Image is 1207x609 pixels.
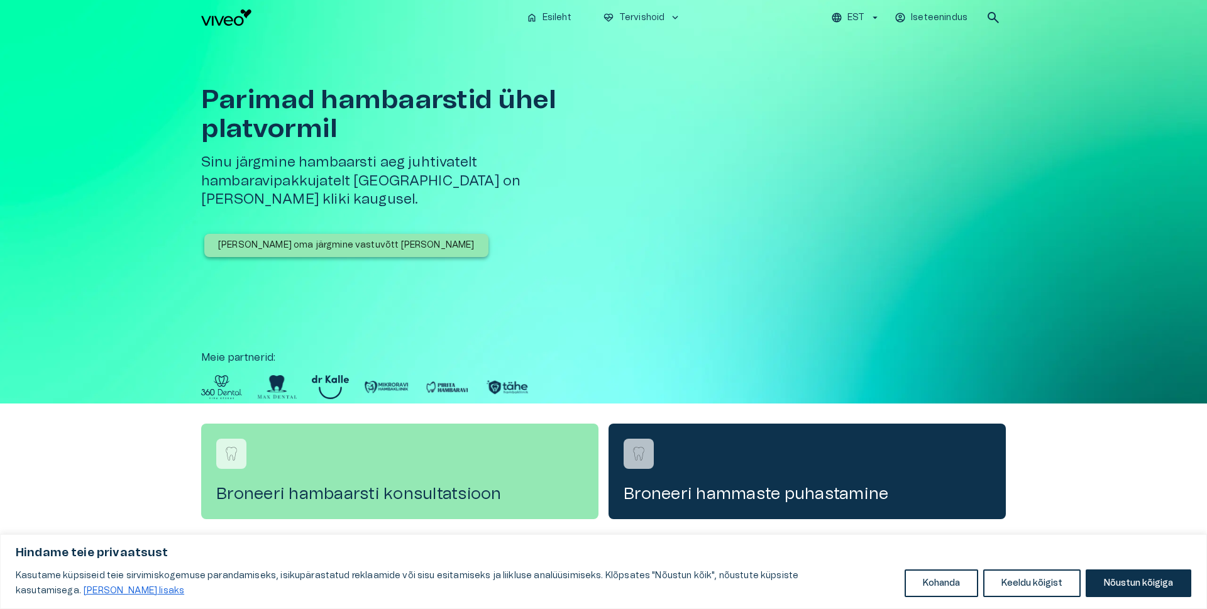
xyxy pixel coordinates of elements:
[983,569,1081,597] button: Keeldu kõigist
[201,350,1006,365] p: Meie partnerid :
[218,239,475,252] p: [PERSON_NAME] oma järgmine vastuvõtt [PERSON_NAME]
[201,85,609,143] h1: Parimad hambaarstid ühel platvormil
[905,569,978,597] button: Kohanda
[216,484,583,504] h4: Broneeri hambaarsti konsultatsioon
[485,375,530,399] img: Partner logo
[986,10,1001,25] span: search
[598,9,686,27] button: ecg_heartTervishoidkeyboard_arrow_down
[16,568,895,598] p: Kasutame küpsiseid teie sirvimiskogemuse parandamiseks, isikupärastatud reklaamide või sisu esita...
[364,375,409,399] img: Partner logo
[201,9,516,26] a: Navigate to homepage
[670,12,681,23] span: keyboard_arrow_down
[312,375,349,399] img: Partner logo
[624,484,991,504] h4: Broneeri hammaste puhastamine
[609,424,1006,519] a: Navigate to service booking
[16,546,1191,561] p: Hindame teie privaatsust
[257,375,297,399] img: Partner logo
[201,9,251,26] img: Viveo logo
[829,9,883,27] button: EST
[911,11,967,25] p: Iseteenindus
[526,12,537,23] span: home
[619,11,665,25] p: Tervishoid
[424,375,470,399] img: Partner logo
[847,11,864,25] p: EST
[629,444,648,463] img: Broneeri hammaste puhastamine logo
[521,9,578,27] button: homeEsileht
[201,153,609,209] h5: Sinu järgmine hambaarsti aeg juhtivatelt hambaravipakkujatelt [GEOGRAPHIC_DATA] on [PERSON_NAME] ...
[981,5,1006,30] button: open search modal
[222,444,241,463] img: Broneeri hambaarsti konsultatsioon logo
[204,234,488,257] button: [PERSON_NAME] oma järgmine vastuvõtt [PERSON_NAME]
[1086,569,1191,597] button: Nõustun kõigiga
[83,586,185,596] a: Loe lisaks
[603,12,614,23] span: ecg_heart
[893,9,971,27] button: Iseteenindus
[201,424,598,519] a: Navigate to service booking
[201,375,242,399] img: Partner logo
[543,11,571,25] p: Esileht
